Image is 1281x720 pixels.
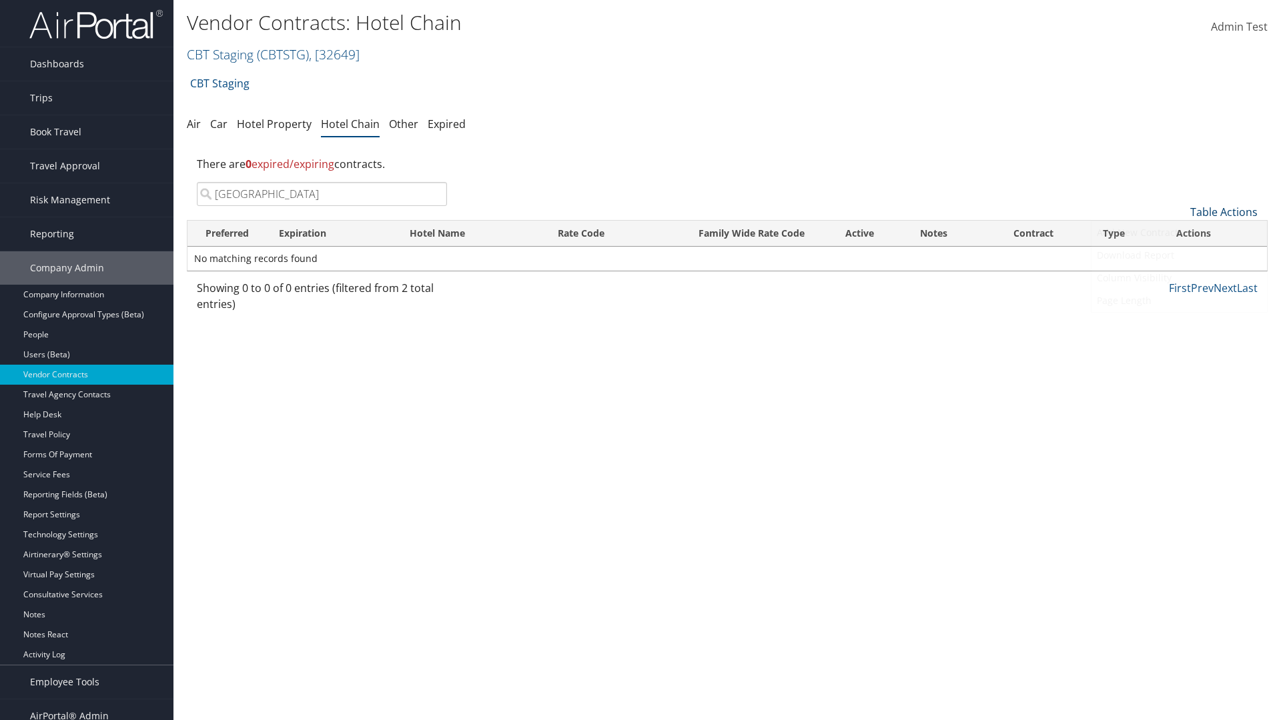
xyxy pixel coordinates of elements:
[30,665,99,699] span: Employee Tools
[30,149,100,183] span: Travel Approval
[30,251,104,285] span: Company Admin
[1092,221,1267,244] a: Add New Contract
[1092,289,1267,312] a: Page Length
[30,115,81,149] span: Book Travel
[30,81,53,115] span: Trips
[30,183,110,217] span: Risk Management
[30,47,84,81] span: Dashboards
[30,217,74,251] span: Reporting
[29,9,163,40] img: airportal-logo.png
[1092,244,1267,267] a: Download Report
[1092,267,1267,289] a: Column Visibility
